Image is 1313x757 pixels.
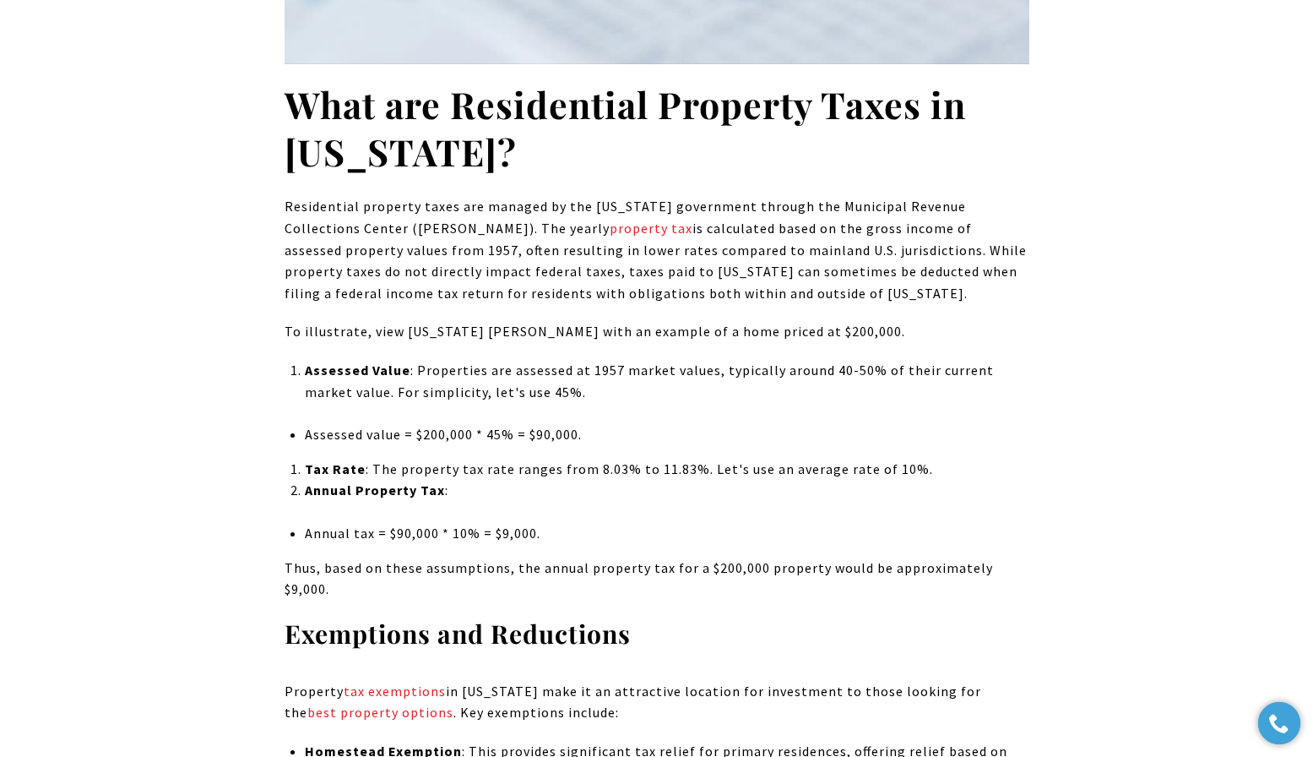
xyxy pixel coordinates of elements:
li: Annual tax = $90,000 * 10% = $9,000. [305,523,1028,545]
a: property tax - open in a new tab [610,220,692,237]
strong: Annual Property Tax [305,482,445,498]
strong: Tax Rate [305,460,366,477]
a: best property options - open in a new tab [307,704,453,721]
p: Residential property taxes are managed by the [US_STATE] government through the Municipal Revenue... [285,196,1029,304]
strong: Exemptions and Reductions [285,617,631,651]
p: : [305,480,1028,502]
li: Assessed value = $200,000 * 45% = $90,000. [305,424,1028,446]
p: Thus, based on these assumptions, the annual property tax for a $200,000 property would be approx... [285,558,1029,601]
p: Property in [US_STATE] make it an attractive location for investment to those looking for the . K... [285,681,1029,724]
a: tax exemptions - open in a new tab [344,683,446,700]
strong: What are Residential Property Taxes in [US_STATE]? [285,79,966,176]
p: To illustrate, view [US_STATE] [PERSON_NAME] with an example of a home priced at $200,000. [285,321,1029,343]
p: : Properties are assessed at 1957 market values, typically around 40-50% of their current market ... [305,360,1028,403]
strong: Assessed Value [305,362,410,378]
p: : The property tax rate ranges from 8.03% to 11.83%. Let's use an average rate of 10%. [305,459,1028,481]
